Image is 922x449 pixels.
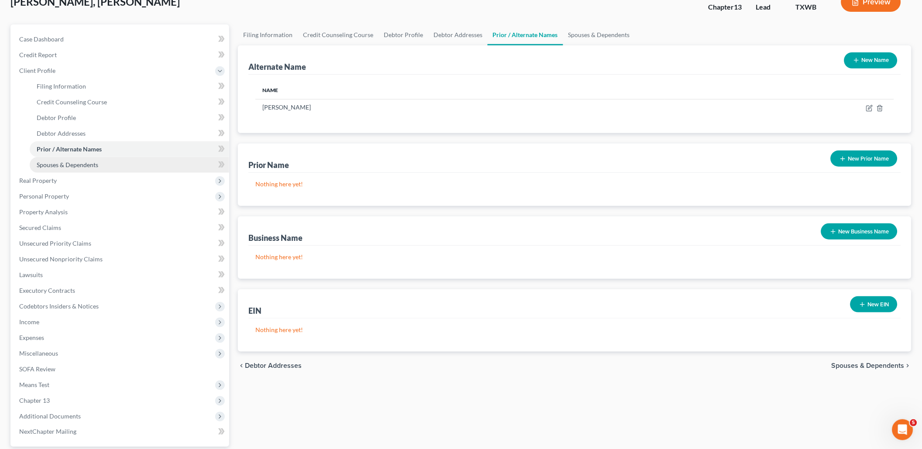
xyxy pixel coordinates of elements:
span: Codebtors Insiders & Notices [19,302,99,310]
button: New Name [844,52,898,69]
a: SOFA Review [12,361,229,377]
div: Alternate Name [248,62,306,72]
span: Unsecured Nonpriority Claims [19,255,103,263]
span: Lawsuits [19,271,43,278]
span: SOFA Review [19,365,55,373]
button: chevron_left Debtor Addresses [238,362,302,369]
span: Executory Contracts [19,287,75,294]
span: Personal Property [19,192,69,200]
a: Spouses & Dependents [563,24,635,45]
span: Expenses [19,334,44,341]
span: Credit Report [19,51,57,58]
p: Nothing here yet! [255,180,894,189]
a: Unsecured Nonpriority Claims [12,251,229,267]
a: Lawsuits [12,267,229,283]
a: Debtor Profile [378,24,428,45]
a: Executory Contracts [12,283,229,298]
a: NextChapter Mailing [12,424,229,440]
span: Spouses & Dependents [37,161,98,168]
a: Debtor Addresses [428,24,488,45]
span: Property Analysis [19,208,68,216]
a: Spouses & Dependents [30,157,229,173]
a: Filing Information [238,24,298,45]
td: [PERSON_NAME] [255,99,665,116]
p: Nothing here yet! [255,253,894,261]
span: Real Property [19,177,57,184]
a: Credit Counseling Course [30,94,229,110]
span: Chapter 13 [19,397,50,404]
span: 13 [734,3,742,11]
span: Filing Information [37,82,86,90]
span: Credit Counseling Course [37,98,107,106]
button: Spouses & Dependents chevron_right [832,362,912,369]
th: Name [255,82,665,99]
span: Case Dashboard [19,35,64,43]
a: Unsecured Priority Claims [12,236,229,251]
span: Spouses & Dependents [832,362,905,369]
a: Filing Information [30,79,229,94]
span: Secured Claims [19,224,61,231]
button: New EIN [850,296,898,312]
button: New Prior Name [831,151,898,167]
span: Debtor Addresses [37,130,86,137]
span: Income [19,318,39,326]
i: chevron_right [905,362,912,369]
p: Nothing here yet! [255,326,894,334]
i: chevron_left [238,362,245,369]
span: NextChapter Mailing [19,428,76,435]
button: New Business Name [821,223,898,240]
a: Secured Claims [12,220,229,236]
span: 5 [910,419,917,426]
a: Credit Counseling Course [298,24,378,45]
span: Unsecured Priority Claims [19,240,91,247]
div: EIN [248,305,261,316]
div: Chapter [709,2,742,12]
span: Means Test [19,381,49,388]
div: Prior Name [248,160,289,170]
a: Property Analysis [12,204,229,220]
div: Business Name [248,233,303,243]
a: Credit Report [12,47,229,63]
iframe: Intercom live chat [892,419,913,440]
span: Miscellaneous [19,350,58,357]
span: Debtor Profile [37,114,76,121]
a: Debtor Profile [30,110,229,126]
span: Prior / Alternate Names [37,145,102,153]
span: Debtor Addresses [245,362,302,369]
a: Prior / Alternate Names [488,24,563,45]
a: Debtor Addresses [30,126,229,141]
div: TXWB [796,2,827,12]
a: Case Dashboard [12,31,229,47]
a: Prior / Alternate Names [30,141,229,157]
span: Client Profile [19,67,55,74]
div: Lead [756,2,782,12]
span: Additional Documents [19,412,81,420]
